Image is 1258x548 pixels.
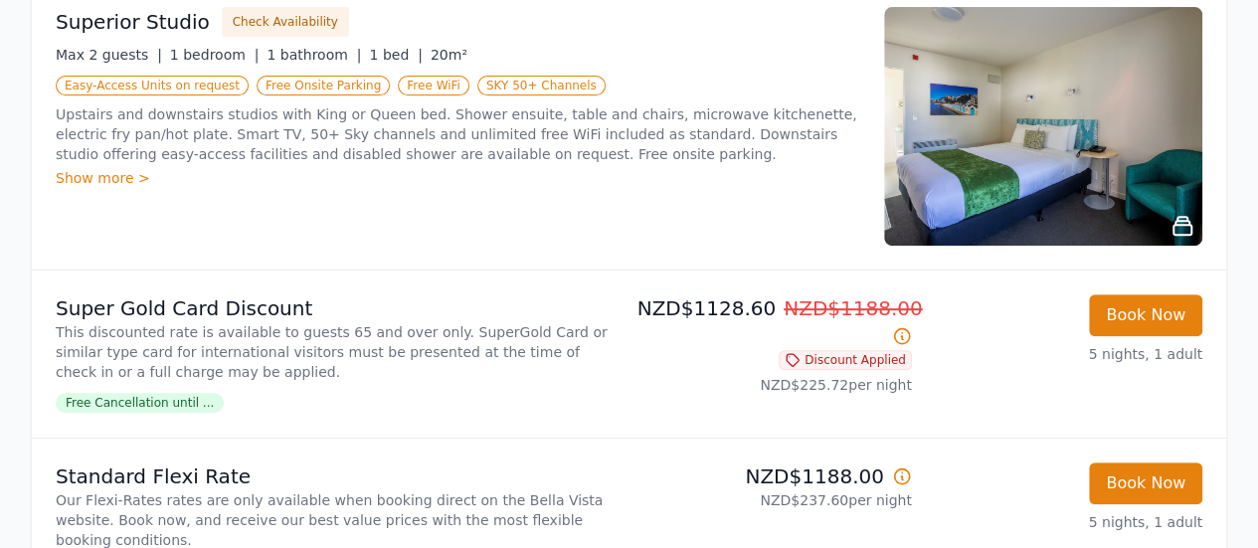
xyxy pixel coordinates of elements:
[222,7,349,37] button: Check Availability
[928,512,1202,532] p: 5 nights, 1 adult
[1089,462,1202,504] button: Book Now
[431,47,467,63] span: 20m²
[637,490,912,510] p: NZD$237.60 per night
[637,375,912,395] p: NZD$225.72 per night
[637,294,912,350] p: NZD$1128.60
[56,104,860,164] p: Upstairs and downstairs studios with King or Queen bed. Shower ensuite, table and chairs, microwa...
[170,47,260,63] span: 1 bedroom |
[267,47,361,63] span: 1 bathroom |
[56,168,860,188] div: Show more >
[56,47,162,63] span: Max 2 guests |
[784,296,923,320] span: NZD$1188.00
[779,350,912,370] span: Discount Applied
[928,344,1202,364] p: 5 nights, 1 adult
[1089,294,1202,336] button: Book Now
[56,322,622,382] p: This discounted rate is available to guests 65 and over only. SuperGold Card or similar type card...
[369,47,422,63] span: 1 bed |
[56,294,622,322] p: Super Gold Card Discount
[637,462,912,490] p: NZD$1188.00
[56,393,224,413] span: Free Cancellation until ...
[56,462,622,490] p: Standard Flexi Rate
[56,8,210,36] h3: Superior Studio
[477,76,606,95] span: SKY 50+ Channels
[398,76,469,95] span: Free WiFi
[56,76,249,95] span: Easy-Access Units on request
[257,76,390,95] span: Free Onsite Parking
